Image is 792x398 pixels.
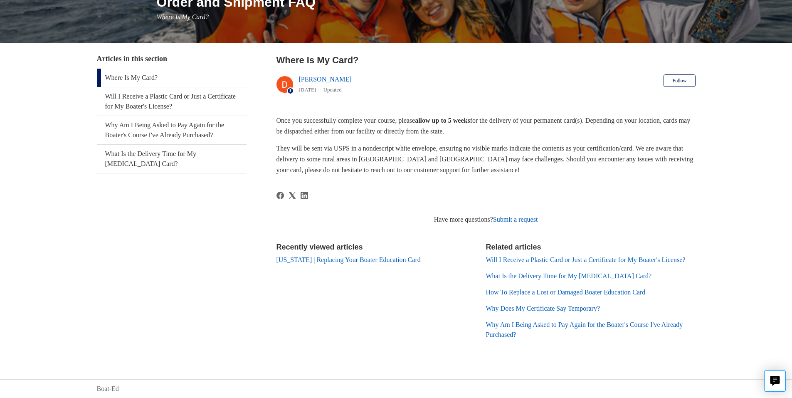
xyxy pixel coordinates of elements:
[486,272,652,279] a: What Is the Delivery Time for My [MEDICAL_DATA] Card?
[97,145,247,173] a: What Is the Delivery Time for My [MEDICAL_DATA] Card?
[299,76,352,83] a: [PERSON_NAME]
[276,256,421,263] a: [US_STATE] | Replacing Your Boater Education Card
[289,192,296,199] a: X Corp
[415,117,470,124] strong: allow up to 5 weeks
[486,256,686,263] a: Will I Receive a Plastic Card or Just a Certificate for My Boater's License?
[486,321,683,338] a: Why Am I Being Asked to Pay Again for the Boater's Course I've Already Purchased?
[276,143,696,175] p: They will be sent via USPS in a nondescript white envelope, ensuring no visible marks indicate th...
[276,192,284,199] a: Facebook
[301,192,308,199] svg: Share this page on LinkedIn
[299,87,316,93] time: 04/15/2024, 17:31
[486,289,646,296] a: How To Replace a Lost or Damaged Boater Education Card
[97,69,247,87] a: Where Is My Card?
[97,87,247,116] a: Will I Receive a Plastic Card or Just a Certificate for My Boater's License?
[97,116,247,144] a: Why Am I Being Asked to Pay Again for the Boater's Course I've Already Purchased?
[276,115,696,136] p: Once you successfully complete your course, please for the delivery of your permanent card(s). De...
[276,242,478,253] h2: Recently viewed articles
[664,74,695,87] button: Follow Article
[289,192,296,199] svg: Share this page on X Corp
[276,192,284,199] svg: Share this page on Facebook
[486,305,600,312] a: Why Does My Certificate Say Temporary?
[301,192,308,199] a: LinkedIn
[323,87,342,93] li: Updated
[493,216,538,223] a: Submit a request
[97,384,119,394] a: Boat-Ed
[764,370,786,392] button: Live chat
[486,242,696,253] h2: Related articles
[276,53,696,67] h2: Where Is My Card?
[276,215,696,225] div: Have more questions?
[97,54,167,63] span: Articles in this section
[157,13,209,20] span: Where Is My Card?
